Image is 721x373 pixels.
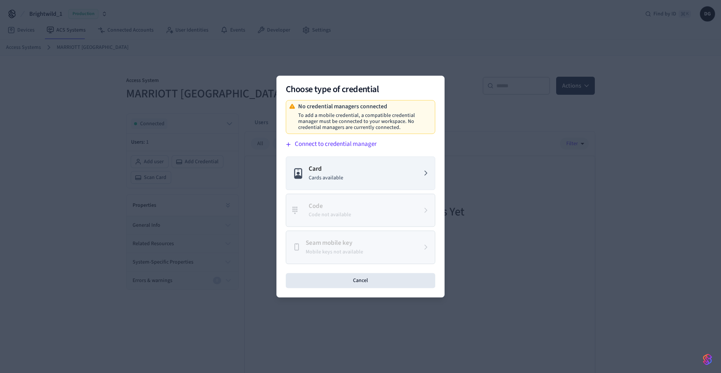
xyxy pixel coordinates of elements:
[298,112,429,130] p: To add a mobile credential, a compatible credential manager must be connected to your workspace. ...
[286,194,435,227] button: CodeCode not available
[298,103,429,109] p: No credential managers connected
[286,230,435,264] button: Seam mobile keyMobile keys not available
[703,353,712,365] img: SeamLogoGradient.69752ec5.svg
[309,174,343,182] p: Cards available
[283,138,435,150] button: Connect to credential manager
[309,164,343,174] p: Card
[309,202,351,211] p: Code
[306,238,363,248] p: Seam mobile key
[306,248,363,256] p: Mobile keys not available
[286,273,435,288] button: Cancel
[286,85,435,94] h2: Choose type of credential
[309,211,351,219] p: Code not available
[286,156,435,190] button: CardCards available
